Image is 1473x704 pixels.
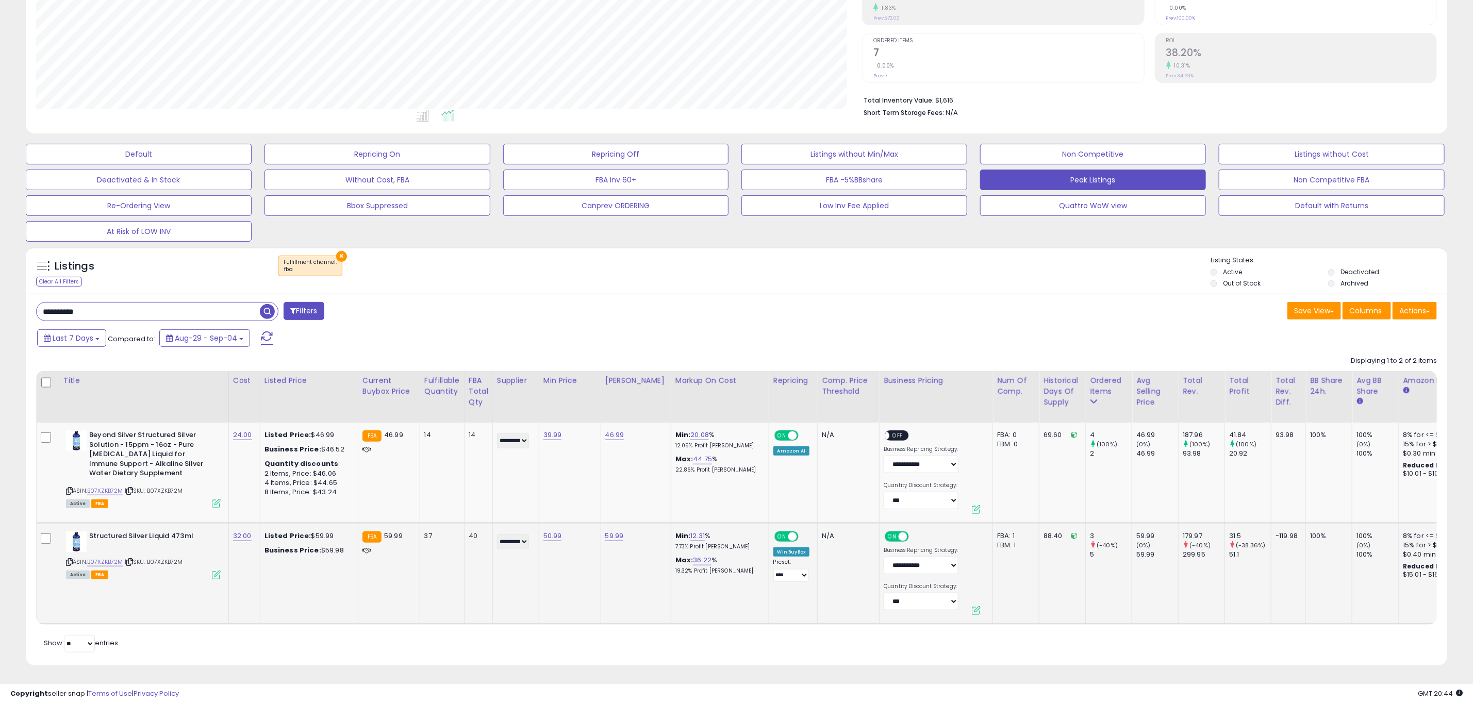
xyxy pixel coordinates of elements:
[1219,144,1445,164] button: Listings without Cost
[66,430,221,507] div: ASIN:
[1276,375,1301,408] div: Total Rev. Diff.
[1166,4,1187,12] small: 0.00%
[1310,531,1344,541] div: 100%
[10,689,179,699] div: seller snap | |
[1219,170,1445,190] button: Non Competitive FBA
[264,545,321,555] b: Business Price:
[1310,430,1344,440] div: 100%
[503,170,729,190] button: FBA Inv 60+
[10,689,48,698] strong: Copyright
[1090,550,1132,559] div: 5
[1229,375,1267,397] div: Total Profit
[1136,440,1151,448] small: (0%)
[1403,461,1470,470] b: Reduced Prof. Rng.
[384,430,403,440] span: 46.99
[822,375,875,397] div: Comp. Price Threshold
[675,567,761,575] p: 19.32% Profit [PERSON_NAME]
[775,532,788,541] span: ON
[1356,531,1398,541] div: 100%
[1090,449,1132,458] div: 2
[675,531,761,550] div: %
[1136,541,1151,549] small: (0%)
[1356,449,1398,458] div: 100%
[1276,531,1298,541] div: -119.98
[362,531,382,543] small: FBA
[822,531,871,541] div: N/A
[1183,449,1224,458] div: 93.98
[1097,440,1117,448] small: (100%)
[797,532,814,541] span: OFF
[1189,541,1211,549] small: (-40%)
[693,454,712,464] a: 44.75
[1403,386,1409,395] small: Amazon Fees.
[336,251,347,262] button: ×
[264,478,350,488] div: 4 Items, Price: $44.65
[1044,430,1078,440] div: 69.60
[503,144,729,164] button: Repricing Off
[1166,47,1436,61] h2: 38.20%
[66,499,90,508] span: All listings currently available for purchase on Amazon
[884,375,988,386] div: Business Pricing
[26,170,252,190] button: Deactivated & In Stock
[605,531,624,541] a: 59.99
[997,541,1031,550] div: FBM: 1
[543,375,597,386] div: Min Price
[37,329,106,347] button: Last 7 Days
[884,547,958,554] label: Business Repricing Strategy:
[1356,397,1363,406] small: Avg BB Share.
[884,482,958,489] label: Quantity Discount Strategy:
[53,333,93,343] span: Last 7 Days
[997,430,1031,440] div: FBA: 0
[469,531,485,541] div: 40
[997,440,1031,449] div: FBM: 0
[884,583,958,590] label: Quantity Discount Strategy:
[675,556,761,575] div: %
[864,108,944,117] b: Short Term Storage Fees:
[741,170,967,190] button: FBA -5%BBshare
[1356,550,1398,559] div: 100%
[55,259,94,274] h5: Listings
[890,431,906,440] span: OFF
[797,431,814,440] span: OFF
[159,329,250,347] button: Aug-29 - Sep-04
[907,532,924,541] span: OFF
[675,442,761,449] p: 12.05% Profit [PERSON_NAME]
[886,532,899,541] span: ON
[63,375,224,386] div: Title
[884,446,958,453] label: Business Repricing Strategy:
[1403,562,1470,571] b: Reduced Prof. Rng.
[946,108,958,118] span: N/A
[88,689,132,698] a: Terms of Use
[1356,430,1398,440] div: 100%
[91,571,109,579] span: FBA
[675,543,761,550] p: 7.73% Profit [PERSON_NAME]
[284,258,337,274] span: Fulfillment channel :
[89,430,214,481] b: Beyond Silver Structured Silver Solution - 15ppm - 16oz - Pure [MEDICAL_DATA] Liquid for Immune S...
[773,446,809,456] div: Amazon AI
[1189,440,1210,448] small: (100%)
[605,430,624,440] a: 46.99
[1166,73,1194,79] small: Prev: 34.63%
[1223,279,1261,288] label: Out of Stock
[503,195,729,216] button: Canprev ORDERING
[264,459,339,468] b: Quantity discounts
[264,459,350,468] div: :
[675,375,765,386] div: Markup on Cost
[1343,302,1391,320] button: Columns
[1136,550,1178,559] div: 59.99
[1393,302,1437,320] button: Actions
[1136,375,1174,408] div: Avg Selling Price
[284,266,337,273] div: fba
[1276,430,1298,440] div: 93.98
[873,15,899,21] small: Prev: $72.02
[1166,38,1436,44] span: ROI
[873,38,1144,44] span: Ordered Items
[675,430,691,440] b: Min:
[497,375,535,386] div: Supplier
[773,559,810,581] div: Preset:
[66,571,90,579] span: All listings currently available for purchase on Amazon
[424,531,456,541] div: 37
[384,531,403,541] span: 59.99
[873,47,1144,61] h2: 7
[424,430,456,440] div: 14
